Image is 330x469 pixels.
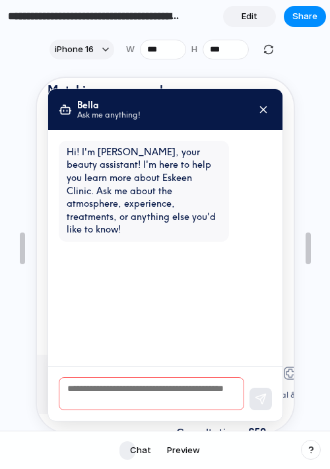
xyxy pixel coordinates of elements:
[126,43,135,56] label: W
[55,43,94,56] span: iPhone 16
[211,347,229,361] span: £50
[122,440,159,461] button: Chat
[130,444,151,457] span: Chat
[139,347,201,458] span: Consultation for Aesthetics (Fillers, Anti-wrinkle, Skin booster...)
[191,43,197,56] label: H
[22,63,192,164] div: Hi! I'm [PERSON_NAME], your beauty assistant! I'm here to help you learn more about Eskeen Clinic...
[40,32,104,42] div: Ask me anything!
[242,10,257,23] span: Edit
[40,22,104,32] div: Bella
[218,303,288,331] span: Medical & Dental
[284,6,326,27] button: Share
[292,10,317,23] span: Share
[223,6,276,27] a: Edit
[167,444,200,457] span: Preview
[49,40,114,59] button: iPhone 16
[159,440,208,461] button: Preview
